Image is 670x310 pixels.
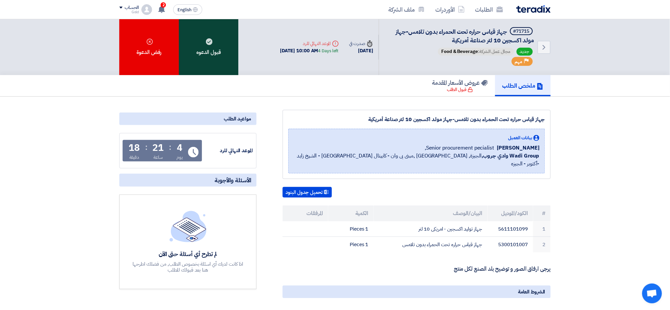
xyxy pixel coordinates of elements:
div: قبول الدعوه [179,19,238,75]
th: الكود/الموديل [488,205,533,221]
button: تحميل جدول البنود [283,187,332,198]
div: 18 [129,143,140,153]
b: Wadi Group وادي جروب, [482,152,539,160]
td: جهاز توليد اكسجين - امريكى 10 لتر [374,221,488,237]
th: # [533,205,551,221]
span: Food & Beverage [441,48,478,55]
td: 1 [533,221,551,237]
div: ساعة [153,154,163,161]
div: الحساب [125,5,139,11]
div: يوم [177,154,183,161]
div: الموعد النهائي للرد [280,40,338,47]
span: الأسئلة والأجوبة [215,176,251,184]
a: الطلبات [470,2,508,17]
img: Teradix logo [516,5,551,13]
div: [DATE] 10:00 AM [280,47,338,55]
div: : [169,141,171,153]
h5: جهاز قياس حراره تحت الحمراء بدون تلامس-جهاز مولد اكسجين 10 لتر صناعة أمريكية [387,27,534,44]
img: profile_test.png [141,4,152,15]
div: رفض الدعوة [119,19,179,75]
div: مواعيد الطلب [119,112,256,125]
h5: ملخص الطلب [502,82,543,89]
div: #71715 [513,29,530,34]
div: اذا كانت لديك أي اسئلة بخصوص الطلب, من فضلك اطرحها هنا بعد قبولك للطلب [132,261,244,273]
a: الأوردرات [430,2,470,17]
span: English [177,8,191,12]
th: البيان/الوصف [374,205,488,221]
th: المرفقات [283,205,328,221]
p: يرجى ارفاق الصور و توضيح بلد الصنع لكل منتج [283,266,551,272]
span: 2 [161,2,166,8]
div: دقيقة [129,154,139,161]
div: [DATE] [349,47,373,55]
span: الشروط العامة [518,288,545,295]
span: الجيزة, [GEOGRAPHIC_DATA] ,مبنى بى وان - كابيتال [GEOGRAPHIC_DATA] - الشيخ زايد -أكتوبر - الجيزه [294,152,539,168]
a: ملخص الطلب [495,75,551,96]
div: : [145,141,147,153]
td: 5611101099 [488,221,533,237]
h5: عروض الأسعار المقدمة [432,79,488,86]
td: جهاز قياس حراره تحت الحمراء بدون تلامس [374,237,488,252]
div: 4 Days left [318,48,339,54]
div: الموعد النهائي للرد [203,147,253,155]
span: Senior procurement pecialist, [425,144,494,152]
div: Gold [119,10,139,14]
button: English [173,4,202,15]
div: دردشة مفتوحة [642,284,662,303]
td: 2 [533,237,551,252]
div: جهاز قياس حراره تحت الحمراء بدون تلامس-جهاز مولد اكسجين 10 لتر صناعة أمريكية [288,115,545,123]
a: ملف الشركة [383,2,430,17]
div: 21 [153,143,164,153]
span: مجال عمل الشركة: [438,48,514,56]
span: بيانات العميل [508,134,532,141]
img: empty_state_list.svg [170,211,207,242]
td: 5300101007 [488,237,533,252]
a: عروض الأسعار المقدمة قبول الطلب [425,75,495,96]
th: الكمية [328,205,374,221]
span: [PERSON_NAME] [497,144,539,152]
div: قبول الطلب [447,86,473,93]
div: لم تطرح أي أسئلة حتى الآن [132,250,244,258]
span: جهاز قياس حراره تحت الحمراء بدون تلامس-جهاز مولد اكسجين 10 لتر صناعة أمريكية [396,27,534,45]
div: 4 [177,143,182,153]
td: 1 Pieces [328,221,374,237]
div: صدرت في [349,40,373,47]
span: مهم [515,59,523,65]
span: جديد [517,48,533,56]
td: 1 Pieces [328,237,374,252]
